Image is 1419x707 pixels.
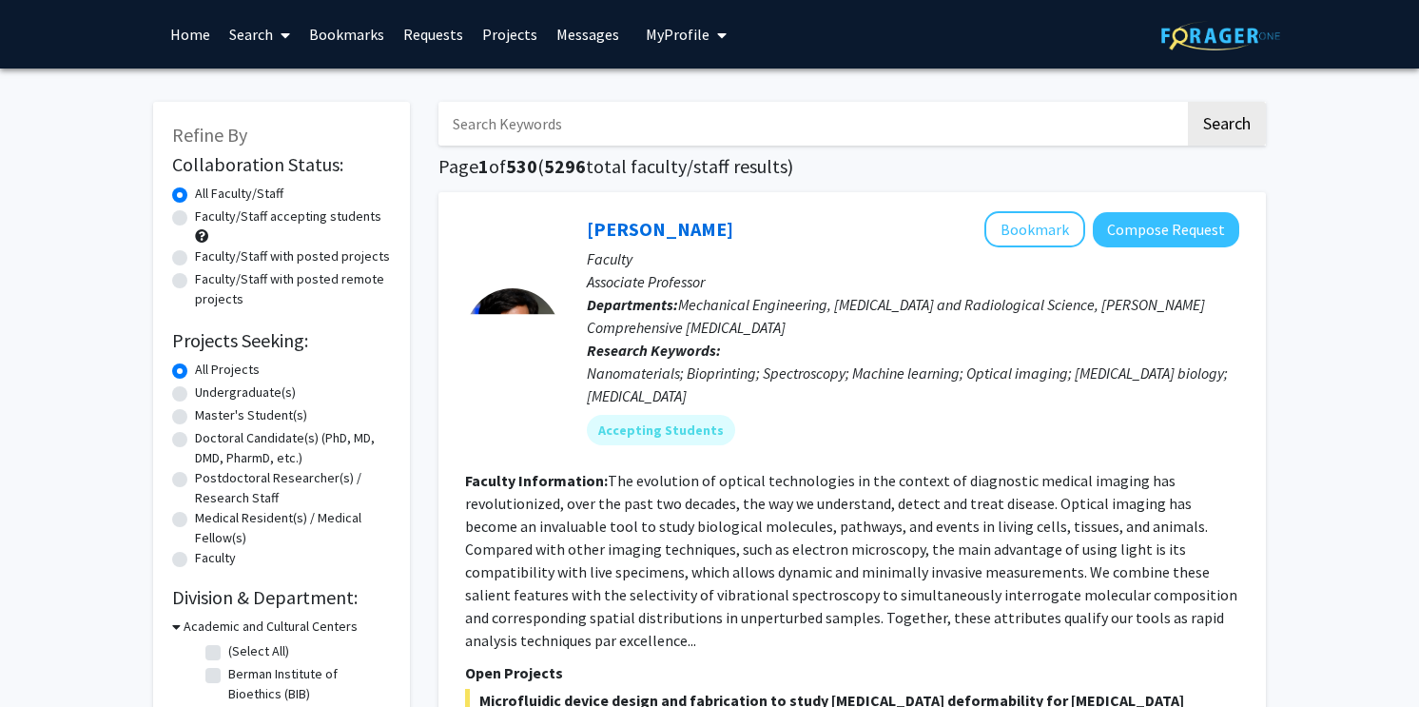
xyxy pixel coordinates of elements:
[587,415,735,445] mat-chip: Accepting Students
[544,154,586,178] span: 5296
[195,383,296,403] label: Undergraduate(s)
[228,641,289,661] label: (Select All)
[194,1,253,68] a: Home
[478,154,489,178] span: 1
[195,360,260,380] label: All Projects
[587,295,1205,337] span: Mechanical Engineering, [MEDICAL_DATA] and Radiological Science, [PERSON_NAME] Comprehensive [MED...
[984,211,1085,247] button: Add Ishan Barman to Bookmarks
[195,246,390,266] label: Faculty/Staff with posted projects
[195,184,283,204] label: All Faculty/Staff
[427,1,506,68] a: Requests
[228,664,386,704] label: Berman Institute of Bioethics (BIB)
[184,617,358,637] h3: Academic and Cultural Centers
[172,329,391,352] h2: Projects Seeking:
[195,405,307,425] label: Master's Student(s)
[195,548,236,568] label: Faculty
[1093,212,1239,247] button: Compose Request to Ishan Barman
[1188,102,1266,146] button: Search
[153,18,186,51] img: Johns Hopkins University Logo
[506,1,580,68] a: Projects
[587,217,733,241] a: [PERSON_NAME]
[587,247,1239,270] p: Faculty
[587,270,1239,293] p: Associate Professor
[679,25,743,44] span: My Profile
[195,508,391,548] label: Medical Resident(s) / Medical Fellow(s)
[172,123,247,147] span: Refine By
[587,341,721,360] b: Research Keywords:
[438,155,1266,178] h1: Page of ( total faculty/staff results)
[195,206,381,226] label: Faculty/Staff accepting students
[14,621,81,693] iframe: Chat
[172,586,391,609] h2: Division & Department:
[438,102,1185,146] input: Search Keywords
[465,471,1237,650] fg-read-more: The evolution of optical technologies in the context of diagnostic medical imaging has revolution...
[253,1,333,68] a: Search
[195,269,391,309] label: Faculty/Staff with posted remote projects
[465,661,1239,684] p: Open Projects
[506,154,537,178] span: 530
[580,1,662,68] a: Messages
[195,468,391,508] label: Postdoctoral Researcher(s) / Research Staff
[587,362,1239,407] div: Nanomaterials; Bioprinting; Spectroscopy; Machine learning; Optical imaging; [MEDICAL_DATA] biolo...
[172,153,391,176] h2: Collaboration Status:
[465,471,608,490] b: Faculty Information:
[587,295,678,314] b: Departments:
[1161,21,1280,50] img: ForagerOne Logo
[195,428,391,468] label: Doctoral Candidate(s) (PhD, MD, DMD, PharmD, etc.)
[333,1,427,68] a: Bookmarks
